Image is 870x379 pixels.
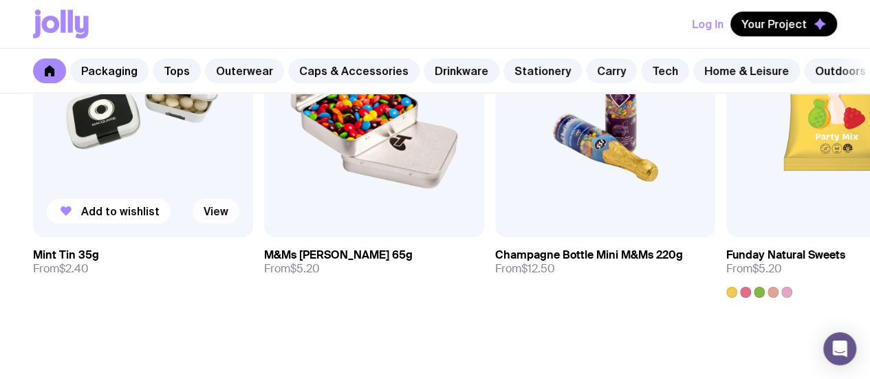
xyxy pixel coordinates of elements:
[424,58,499,83] a: Drinkware
[59,261,89,276] span: $2.40
[264,237,484,287] a: M&Ms [PERSON_NAME] 65gFrom$5.20
[193,199,239,224] a: View
[503,58,582,83] a: Stationery
[692,12,724,36] button: Log In
[264,262,320,276] span: From
[47,199,171,224] button: Add to wishlist
[153,58,201,83] a: Tops
[741,17,807,31] span: Your Project
[264,248,413,262] h3: M&Ms [PERSON_NAME] 65g
[641,58,689,83] a: Tech
[693,58,800,83] a: Home & Leisure
[495,262,555,276] span: From
[495,237,715,287] a: Champagne Bottle Mini M&Ms 220gFrom$12.50
[33,237,253,287] a: Mint Tin 35gFrom$2.40
[81,204,160,218] span: Add to wishlist
[726,248,845,262] h3: Funday Natural Sweets
[521,261,555,276] span: $12.50
[33,248,99,262] h3: Mint Tin 35g
[752,261,782,276] span: $5.20
[726,262,782,276] span: From
[205,58,284,83] a: Outerwear
[586,58,637,83] a: Carry
[730,12,837,36] button: Your Project
[823,332,856,365] div: Open Intercom Messenger
[70,58,149,83] a: Packaging
[33,262,89,276] span: From
[288,58,420,83] a: Caps & Accessories
[495,248,683,262] h3: Champagne Bottle Mini M&Ms 220g
[290,261,320,276] span: $5.20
